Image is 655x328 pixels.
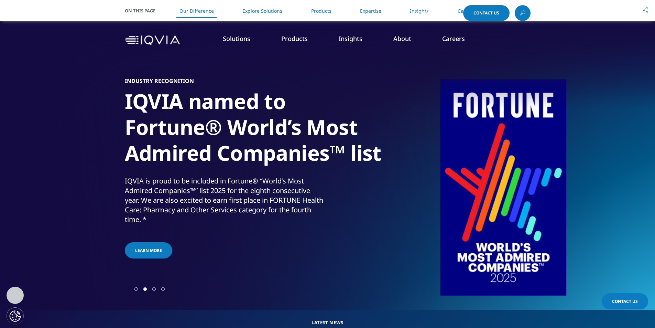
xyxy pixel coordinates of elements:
[223,34,250,43] a: Solutions
[143,287,147,291] span: Go to slide 2
[173,286,174,292] div: Next slide
[442,34,465,43] a: Careers
[125,52,531,286] div: 2 / 4
[125,35,180,45] img: IQVIA Healthcare Information Technology and Pharma Clinical Research Company
[281,34,308,43] a: Products
[393,34,411,43] a: About
[602,293,648,309] a: Contact Us
[473,11,499,15] span: Contact Us
[612,298,638,304] span: Contact Us
[416,10,454,16] span: Choose a Region
[125,176,326,229] p: IQVIA is proud to be included in Fortune® “World’s Most Admired Companies™” list 2025 for the eig...
[125,88,383,170] h1: IQVIA named to Fortune® World’s Most Admired Companies™ list
[152,287,156,291] span: Go to slide 3
[7,318,648,327] h5: Latest News
[125,242,172,258] a: Learn more
[125,77,194,84] h5: Industry Recognition
[183,24,531,56] nav: Primary
[7,307,24,325] button: Cookie Settings
[339,34,362,43] a: Insights
[134,287,138,291] span: Go to slide 1
[125,286,127,292] div: Previous slide
[161,287,165,291] span: Go to slide 4
[135,247,162,253] span: Learn more
[463,5,510,21] a: Contact Us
